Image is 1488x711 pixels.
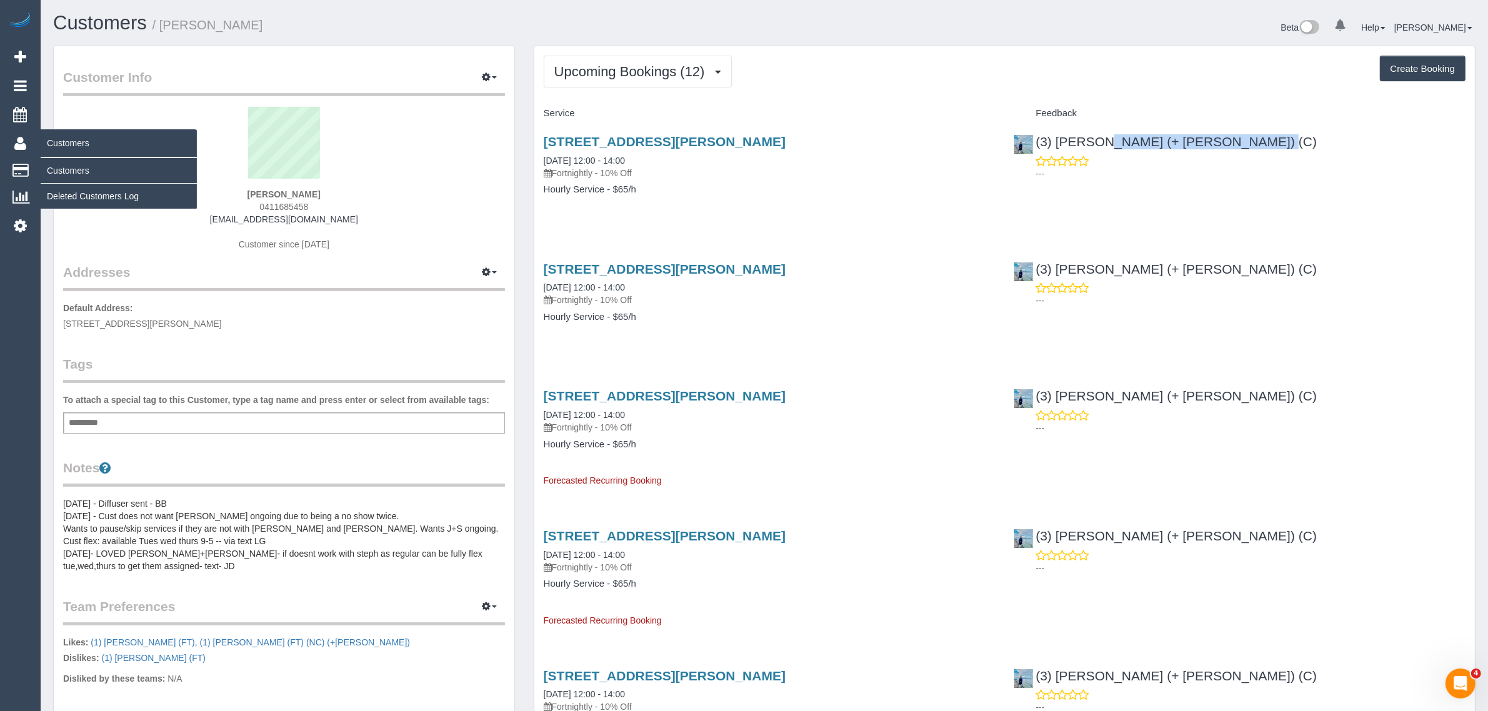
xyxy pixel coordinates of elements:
[210,214,358,224] a: [EMAIL_ADDRESS][DOMAIN_NAME]
[101,653,205,663] a: (1) [PERSON_NAME] (FT)
[63,459,505,487] legend: Notes
[1471,669,1481,679] span: 4
[544,262,786,276] a: [STREET_ADDRESS][PERSON_NAME]
[1299,20,1319,36] img: New interface
[63,597,505,625] legend: Team Preferences
[1036,562,1466,574] p: ---
[63,319,222,329] span: [STREET_ADDRESS][PERSON_NAME]
[63,302,133,314] label: Default Address:
[1036,422,1466,434] p: ---
[544,184,996,195] h4: Hourly Service - $65/h
[63,394,489,406] label: To attach a special tag to this Customer, type a tag name and press enter or select from availabl...
[544,294,996,306] p: Fortnightly - 10% Off
[544,389,786,403] a: [STREET_ADDRESS][PERSON_NAME]
[544,282,625,292] a: [DATE] 12:00 - 14:00
[1036,167,1466,180] p: ---
[259,202,308,212] span: 0411685458
[544,579,996,589] h4: Hourly Service - $65/h
[167,674,182,684] span: N/A
[63,672,165,685] label: Disliked by these teams:
[239,239,329,249] span: Customer since [DATE]
[544,134,786,149] a: [STREET_ADDRESS][PERSON_NAME]
[544,410,625,420] a: [DATE] 12:00 - 14:00
[1361,22,1386,32] a: Help
[200,637,410,647] a: (1) [PERSON_NAME] (FT) (NC) (+[PERSON_NAME])
[41,129,197,157] span: Customers
[1014,262,1317,276] a: (3) [PERSON_NAME] (+ [PERSON_NAME]) (C)
[63,652,99,664] label: Dislikes:
[63,68,505,96] legend: Customer Info
[7,12,32,30] img: Automaid Logo
[1014,135,1033,154] img: (3) Arifin (+ Fatema) (C)
[544,108,996,119] h4: Service
[247,189,321,199] strong: [PERSON_NAME]
[544,561,996,574] p: Fortnightly - 10% Off
[1014,108,1466,119] h4: Feedback
[41,184,197,209] a: Deleted Customers Log
[1446,669,1476,699] iframe: Intercom live chat
[1036,294,1466,307] p: ---
[1014,529,1317,543] a: (3) [PERSON_NAME] (+ [PERSON_NAME]) (C)
[1014,262,1033,281] img: (3) Arifin (+ Fatema) (C)
[91,637,194,647] a: (1) [PERSON_NAME] (FT)
[544,529,786,543] a: [STREET_ADDRESS][PERSON_NAME]
[1281,22,1320,32] a: Beta
[53,12,147,34] a: Customers
[544,439,996,450] h4: Hourly Service - $65/h
[544,421,996,434] p: Fortnightly - 10% Off
[63,636,88,649] label: Likes:
[544,475,662,485] span: Forecasted Recurring Booking
[544,56,732,87] button: Upcoming Bookings (12)
[63,355,505,383] legend: Tags
[41,157,197,209] ul: Customers
[544,550,625,560] a: [DATE] 12:00 - 14:00
[1014,669,1317,683] a: (3) [PERSON_NAME] (+ [PERSON_NAME]) (C)
[544,167,996,179] p: Fortnightly - 10% Off
[1014,389,1317,403] a: (3) [PERSON_NAME] (+ [PERSON_NAME]) (C)
[544,669,786,683] a: [STREET_ADDRESS][PERSON_NAME]
[544,689,625,699] a: [DATE] 12:00 - 14:00
[1380,56,1466,82] button: Create Booking
[1014,529,1033,548] img: (3) Arifin (+ Fatema) (C)
[544,615,662,625] span: Forecasted Recurring Booking
[63,497,505,572] pre: [DATE] - Diffuser sent - BB [DATE] - Cust does not want [PERSON_NAME] ongoing due to being a no s...
[1014,389,1033,408] img: (3) Arifin (+ Fatema) (C)
[152,18,263,32] small: / [PERSON_NAME]
[41,158,197,183] a: Customers
[544,156,625,166] a: [DATE] 12:00 - 14:00
[554,64,711,79] span: Upcoming Bookings (12)
[1014,134,1317,149] a: (3) [PERSON_NAME] (+ [PERSON_NAME]) (C)
[1014,669,1033,688] img: (3) Arifin (+ Fatema) (C)
[544,312,996,322] h4: Hourly Service - $65/h
[1394,22,1472,32] a: [PERSON_NAME]
[91,637,197,647] span: ,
